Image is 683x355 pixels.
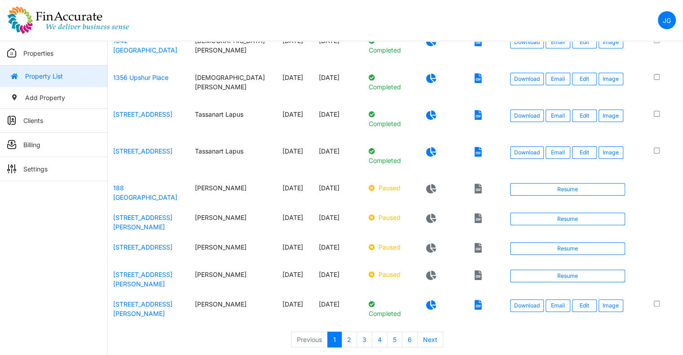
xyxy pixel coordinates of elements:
[369,110,405,128] p: Completed
[546,146,570,159] button: Email
[369,146,405,165] p: Completed
[327,332,342,348] a: 1
[277,104,313,141] td: [DATE]
[189,294,278,331] td: [PERSON_NAME]
[313,31,363,67] td: [DATE]
[357,332,372,348] a: 3
[546,73,570,85] button: Email
[369,242,405,252] p: Paused
[510,110,544,122] a: Download
[113,184,177,201] a: 188 [GEOGRAPHIC_DATA]
[277,141,313,178] td: [DATE]
[313,141,363,178] td: [DATE]
[658,11,676,29] a: JG
[113,74,168,81] a: 1356 Upshur Place
[546,36,570,48] button: Email
[189,178,278,207] td: [PERSON_NAME]
[23,116,43,125] p: Clients
[313,264,363,294] td: [DATE]
[417,332,443,348] a: Next
[23,140,40,149] p: Billing
[599,73,623,85] button: Image
[313,294,363,331] td: [DATE]
[313,178,363,207] td: [DATE]
[113,147,172,155] a: [STREET_ADDRESS]
[277,294,313,331] td: [DATE]
[7,116,16,125] img: sidemenu_client.png
[7,6,129,35] img: spp logo
[277,264,313,294] td: [DATE]
[546,299,570,312] button: Email
[369,213,405,222] p: Paused
[387,332,402,348] a: 5
[369,299,405,318] p: Completed
[113,271,172,288] a: [STREET_ADDRESS][PERSON_NAME]
[510,270,625,282] a: Resume
[510,73,544,85] a: Download
[23,164,48,174] p: Settings
[189,104,278,141] td: Tassanart Lapus
[663,16,671,25] p: JG
[7,140,16,149] img: sidemenu_billing.png
[572,146,597,159] a: Edit
[113,37,177,54] a: 1642 [GEOGRAPHIC_DATA]
[510,183,625,196] a: Resume
[510,36,544,48] a: Download
[510,299,544,312] a: Download
[277,178,313,207] td: [DATE]
[7,164,16,173] img: sidemenu_settings.png
[402,332,418,348] a: 6
[572,299,597,312] a: Edit
[341,332,357,348] a: 2
[189,207,278,237] td: [PERSON_NAME]
[313,104,363,141] td: [DATE]
[189,237,278,264] td: [PERSON_NAME]
[599,299,623,312] button: Image
[113,214,172,231] a: [STREET_ADDRESS][PERSON_NAME]
[189,141,278,178] td: Tassanart Lapus
[546,110,570,122] button: Email
[277,67,313,104] td: [DATE]
[189,31,278,67] td: [DEMOGRAPHIC_DATA][PERSON_NAME]
[7,48,16,57] img: sidemenu_properties.png
[277,237,313,264] td: [DATE]
[113,300,172,317] a: [STREET_ADDRESS][PERSON_NAME]
[369,183,405,193] p: Paused
[277,31,313,67] td: [DATE]
[277,207,313,237] td: [DATE]
[572,110,597,122] a: Edit
[372,332,388,348] a: 4
[369,36,405,55] p: Completed
[599,36,623,48] button: Image
[510,242,625,255] a: Resume
[510,213,625,225] a: Resume
[313,237,363,264] td: [DATE]
[313,67,363,104] td: [DATE]
[369,270,405,279] p: Paused
[572,36,597,48] a: Edit
[23,48,53,58] p: Properties
[113,110,172,118] a: [STREET_ADDRESS]
[599,146,623,159] button: Image
[189,264,278,294] td: [PERSON_NAME]
[313,207,363,237] td: [DATE]
[572,73,597,85] a: Edit
[113,243,172,251] a: [STREET_ADDRESS]
[510,146,544,159] a: Download
[599,110,623,122] button: Image
[369,73,405,92] p: Completed
[189,67,278,104] td: [DEMOGRAPHIC_DATA][PERSON_NAME]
